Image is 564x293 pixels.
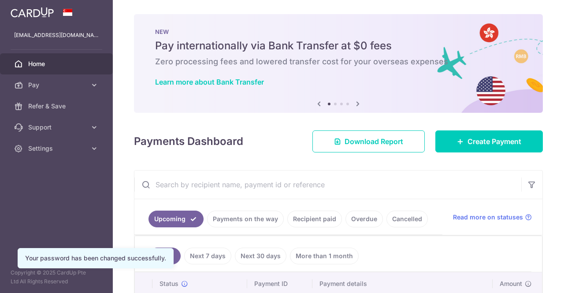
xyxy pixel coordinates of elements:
a: Download Report [312,130,425,152]
p: NEW [155,28,522,35]
h5: Pay internationally via Bank Transfer at $0 fees [155,39,522,53]
span: Status [160,279,178,288]
div: Your password has been changed successfully. [25,254,166,263]
img: Bank transfer banner [134,14,543,113]
a: Next 30 days [235,248,286,264]
a: Read more on statuses [453,213,532,222]
span: Pay [28,81,86,89]
a: Upcoming [148,211,204,227]
h6: Zero processing fees and lowered transfer cost for your overseas expenses [155,56,522,67]
span: Home [28,59,86,68]
span: Amount [500,279,522,288]
span: Create Payment [468,136,521,147]
a: Learn more about Bank Transfer [155,78,264,86]
a: Create Payment [435,130,543,152]
a: Overdue [345,211,383,227]
span: Read more on statuses [453,213,523,222]
a: Cancelled [386,211,428,227]
img: CardUp [11,7,54,18]
a: More than 1 month [290,248,359,264]
span: Refer & Save [28,102,86,111]
a: Payments on the way [207,211,284,227]
input: Search by recipient name, payment id or reference [134,171,521,199]
h4: Payments Dashboard [134,134,243,149]
a: Recipient paid [287,211,342,227]
span: Settings [28,144,86,153]
a: Next 7 days [184,248,231,264]
span: Download Report [345,136,403,147]
p: [EMAIL_ADDRESS][DOMAIN_NAME] [14,31,99,40]
a: All [149,248,181,264]
span: Support [28,123,86,132]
